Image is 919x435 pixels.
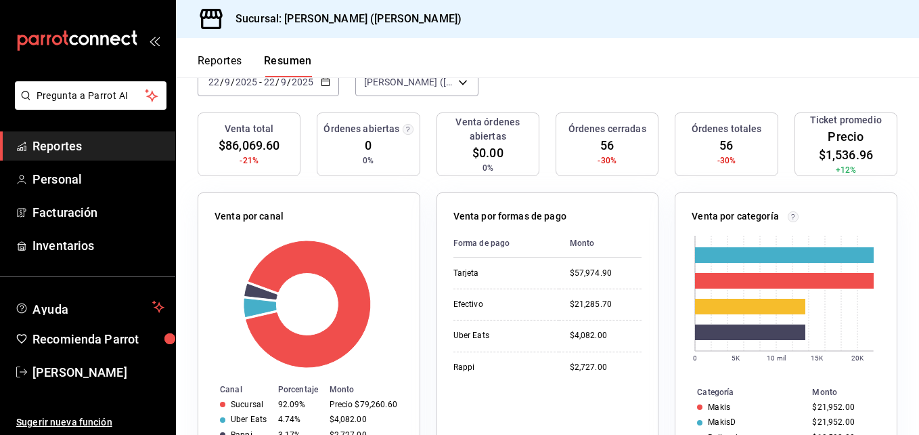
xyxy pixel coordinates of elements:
h3: Venta órdenes abiertas [443,115,533,144]
text: 20K [851,354,864,362]
font: Sugerir nueva función [16,417,112,428]
span: $86,069.60 [219,136,279,154]
div: Makis [708,402,730,412]
font: Recomienda Parrot [32,332,139,346]
span: Ayuda [32,299,147,315]
span: -30% [717,154,736,167]
h3: Ticket promedio [810,113,882,127]
span: - [259,77,262,87]
div: Uber Eats [231,415,267,424]
th: Monto [559,229,642,258]
div: 92.09% [278,400,319,409]
font: [PERSON_NAME] [32,365,127,379]
span: Pregunta a Parrot AI [37,89,145,103]
input: -- [280,77,287,87]
font: Reportes [32,139,82,153]
span: $0.00 [472,144,503,162]
span: [PERSON_NAME] ([PERSON_NAME]) [364,75,453,89]
div: $4,082.00 [570,330,642,341]
font: Facturación [32,205,97,220]
span: / [220,77,224,87]
p: Venta por canal [215,209,284,224]
text: 5K [732,354,740,362]
th: Porcentaje [273,382,324,397]
div: Uber Eats [453,330,548,341]
p: Venta por categoría [692,209,779,224]
div: $21,285.70 [570,299,642,310]
div: MakisD [708,417,736,427]
div: Efectivo [453,299,548,310]
button: Resumen [264,54,312,77]
div: Rappi [453,362,548,373]
button: Pregunta a Parrot AI [15,81,166,110]
a: Pregunta a Parrot AI [9,98,166,112]
input: -- [208,77,220,87]
p: Venta por formas de pago [453,209,566,224]
span: 56 [719,136,733,154]
div: $4,082.00 [330,415,398,424]
text: 0 [693,354,697,362]
span: Precio $1,536.96 [801,127,891,164]
div: Tarjeta [453,268,548,279]
text: 10 mil [767,354,786,362]
th: Forma de pago [453,229,559,258]
h3: Órdenes abiertas [323,122,399,136]
h3: Órdenes cerradas [568,122,646,136]
span: / [275,77,279,87]
span: 0 [365,136,372,154]
th: Monto [324,382,420,397]
th: Categoría [675,385,807,400]
input: -- [224,77,231,87]
span: -30% [598,154,617,167]
div: Precio $79,260.60 [330,400,398,409]
th: Canal [198,382,273,397]
span: +12% [836,164,857,176]
font: Inventarios [32,239,94,253]
text: 15K [811,354,824,362]
div: Pestañas de navegación [198,54,312,77]
span: -21% [240,154,259,167]
font: Personal [32,172,82,186]
th: Monto [807,385,896,400]
div: $21,952.00 [812,417,874,427]
button: open_drawer_menu [149,35,160,46]
span: / [231,77,235,87]
h3: Sucursal: [PERSON_NAME] ([PERSON_NAME]) [225,11,462,27]
input: ---- [291,77,314,87]
input: -- [263,77,275,87]
span: / [287,77,291,87]
span: 0% [483,162,493,174]
h3: Venta total [225,122,273,136]
span: 0% [363,154,374,167]
input: ---- [235,77,258,87]
span: 56 [600,136,614,154]
div: $57,974.90 [570,268,642,279]
h3: Órdenes totales [692,122,762,136]
div: $2,727.00 [570,362,642,373]
font: Reportes [198,54,242,68]
div: 4.74% [278,415,319,424]
div: Sucursal [231,400,263,409]
div: $21,952.00 [812,402,874,412]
